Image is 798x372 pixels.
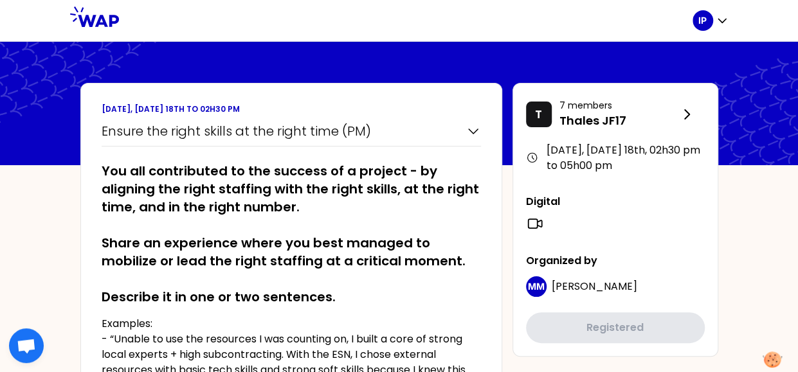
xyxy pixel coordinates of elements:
[535,105,542,123] p: T
[526,253,705,269] p: Organized by
[102,104,481,114] p: [DATE], [DATE] 18th to 02h30 pm
[526,194,705,209] p: Digital
[693,10,729,31] button: IP
[559,99,679,112] p: 7 members
[102,162,481,306] h2: You all contributed to the success of a project - by aligning the right staffing with the right s...
[9,328,44,363] div: Aprire la chat
[526,143,705,173] div: [DATE], [DATE] 18th , 02h30 pm to 05h00 pm
[528,280,545,293] p: MM
[559,112,679,130] p: Thales JF17
[698,14,707,27] p: IP
[102,122,481,140] button: Ensure the right skills at the right time (PM)
[526,312,705,343] button: Registered
[552,279,637,294] span: [PERSON_NAME]
[102,122,371,140] h2: Ensure the right skills at the right time (PM)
